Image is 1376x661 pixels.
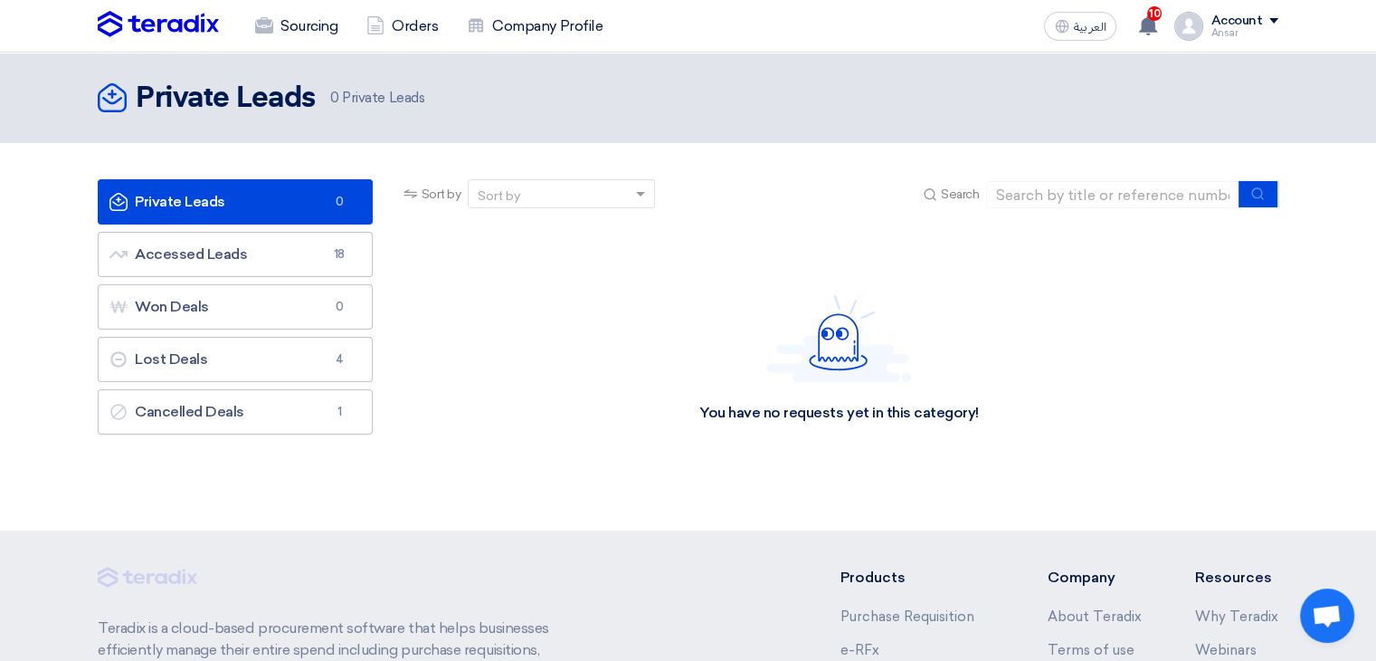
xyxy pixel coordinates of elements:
a: Orders [352,6,452,46]
img: Teradix logo [98,11,219,38]
span: 1 [328,403,350,421]
img: profile_test.png [1174,12,1203,41]
div: Open chat [1300,589,1354,643]
a: Terms of use [1047,642,1134,658]
img: Hello [766,294,911,382]
li: Products [840,567,993,589]
span: 0 [328,193,350,211]
span: العربية [1073,21,1106,34]
span: 0 [328,298,350,316]
a: Why Teradix [1195,608,1278,625]
a: Lost Deals4 [98,337,373,382]
li: Resources [1195,567,1278,589]
a: Purchase Requisition [840,608,974,625]
a: Cancelled Deals1 [98,389,373,435]
div: You have no requests yet in this category! [699,404,979,423]
a: Sourcing [241,6,352,46]
a: Won Deals0 [98,284,373,330]
a: Accessed Leads18 [98,232,373,277]
a: About Teradix [1047,608,1141,625]
a: Private Leads0 [98,179,373,225]
span: 18 [328,245,350,263]
span: Search [941,185,979,204]
span: 10 [1147,6,1162,21]
a: Webinars [1195,642,1257,658]
span: Private Leads [330,88,424,109]
div: Account [1210,14,1262,29]
span: 0 [330,90,339,106]
input: Search by title or reference number [986,181,1239,208]
li: Company [1047,567,1141,589]
span: Sort by [422,185,461,204]
a: Company Profile [452,6,617,46]
span: 4 [328,350,350,369]
h2: Private Leads [136,81,316,117]
button: العربية [1044,12,1116,41]
div: Ansar [1210,28,1278,38]
a: e-RFx [840,642,879,658]
div: Sort by [478,187,520,206]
